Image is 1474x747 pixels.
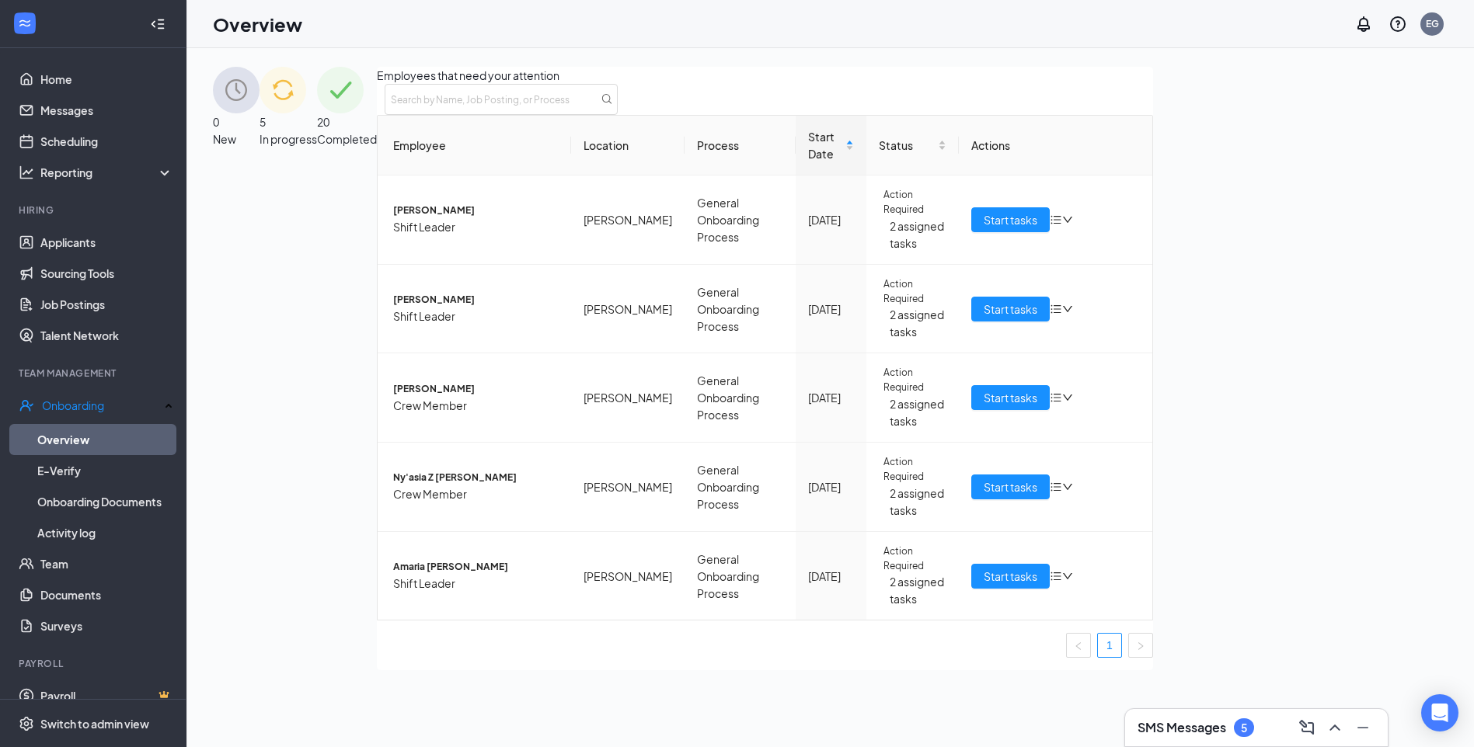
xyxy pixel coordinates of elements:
[808,568,854,585] div: [DATE]
[37,424,173,455] a: Overview
[571,443,685,532] td: [PERSON_NAME]
[1354,718,1372,737] svg: Minimize
[890,217,946,252] span: 2 assigned tasks
[883,366,946,395] span: Action Required
[808,389,854,406] div: [DATE]
[1136,641,1145,651] span: right
[890,485,946,519] span: 2 assigned tasks
[890,395,946,429] span: 2 assigned tasks
[378,116,571,175] th: Employee
[1138,719,1226,736] h3: SMS Messages
[1128,633,1153,658] li: Next Page
[40,227,173,258] a: Applicants
[971,474,1050,499] button: Start tasks
[40,579,173,610] a: Documents
[685,443,796,532] td: General Onboarding Process
[971,564,1050,589] button: Start tasks
[213,113,260,130] span: 0
[37,486,173,517] a: Onboarding Documents
[317,132,377,146] span: Completed
[37,517,173,548] a: Activity log
[40,165,174,180] div: Reporting
[393,218,559,235] span: Shift Leader
[1066,633,1091,658] li: Previous Page
[19,165,34,180] svg: Analysis
[571,116,685,175] th: Location
[393,293,559,307] span: [PERSON_NAME]
[685,175,796,265] td: General Onboarding Process
[40,548,173,579] a: Team
[40,258,173,289] a: Sourcing Tools
[685,265,796,354] td: General Onboarding Process
[971,297,1050,321] button: Start tasks
[393,485,559,502] span: Crew Member
[1426,17,1439,30] div: EG
[1062,214,1073,225] span: down
[890,306,946,340] span: 2 assigned tasks
[1050,214,1062,226] span: bars
[213,132,236,146] span: New
[808,128,842,162] span: Start Date
[1322,715,1347,740] button: ChevronUp
[37,455,173,486] a: E-Verify
[1062,571,1073,582] span: down
[866,116,959,175] th: Status
[40,289,173,320] a: Job Postings
[19,367,170,380] div: Team Management
[883,544,946,574] span: Action Required
[571,265,685,354] td: [PERSON_NAME]
[260,113,317,130] span: 5
[984,389,1037,406] span: Start tasks
[40,716,149,731] div: Switch to admin view
[883,455,946,485] span: Action Required
[393,382,559,397] span: [PERSON_NAME]
[393,575,559,592] span: Shift Leader
[1098,634,1121,657] a: 1
[1128,633,1153,658] button: right
[40,95,173,126] a: Messages
[808,301,854,318] div: [DATE]
[1050,570,1062,582] span: bars
[1350,715,1375,740] button: Minimize
[571,175,685,265] td: [PERSON_NAME]
[1326,718,1344,737] svg: ChevronUp
[213,11,302,37] h1: Overview
[1097,633,1122,658] li: 1
[984,211,1037,228] span: Start tasks
[808,211,854,228] div: [DATE]
[959,116,1152,175] th: Actions
[984,478,1037,495] span: Start tasks
[1050,391,1062,404] span: bars
[40,126,173,157] a: Scheduling
[1295,715,1319,740] button: ComposeMessage
[1050,481,1062,493] span: bars
[377,67,1153,84] span: Employees that need your attention
[40,320,173,351] a: Talent Network
[393,397,559,414] span: Crew Member
[260,132,317,146] span: In progress
[19,716,34,731] svg: Settings
[150,16,166,32] svg: Collapse
[19,657,170,670] div: Payroll
[1421,694,1458,731] div: Open Intercom Messenger
[984,301,1037,318] span: Start tasks
[984,568,1037,585] span: Start tasks
[393,203,559,218] span: [PERSON_NAME]
[971,207,1050,232] button: Start tasks
[685,353,796,443] td: General Onboarding Process
[1354,15,1373,33] svg: Notifications
[1062,392,1073,403] span: down
[1241,721,1247,735] div: 5
[571,532,685,620] td: [PERSON_NAME]
[40,610,173,641] a: Surveys
[890,573,946,607] span: 2 assigned tasks
[40,680,173,711] a: PayrollCrown
[571,353,685,443] td: [PERSON_NAME]
[393,560,559,575] span: Amaria [PERSON_NAME]
[317,113,377,130] span: 20
[393,307,559,325] span: Shift Leader
[42,398,160,413] div: Onboarding
[883,188,946,217] span: Action Required
[971,385,1050,410] button: Start tasks
[1389,15,1407,33] svg: QuestionInfo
